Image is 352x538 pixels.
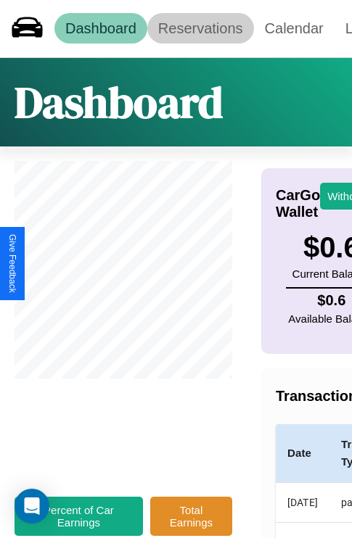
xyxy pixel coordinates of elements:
[54,13,147,44] a: Dashboard
[15,497,143,536] button: Percent of Car Earnings
[15,73,223,132] h1: Dashboard
[254,13,335,44] a: Calendar
[15,489,49,523] div: Open Intercom Messenger
[150,497,232,536] button: Total Earnings
[276,483,330,523] th: [DATE]
[287,444,318,462] h4: Date
[7,234,17,293] div: Give Feedback
[276,187,320,220] h4: CarGo Wallet
[147,13,254,44] a: Reservations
